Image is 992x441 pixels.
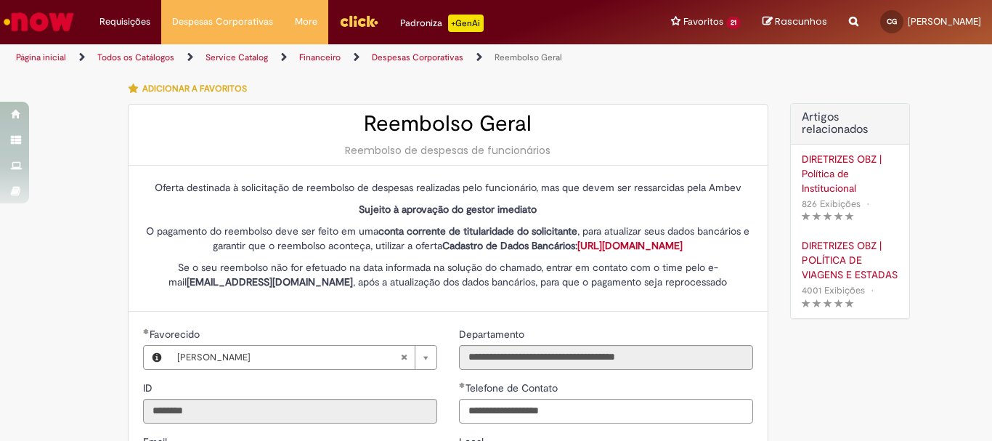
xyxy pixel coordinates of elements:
[868,280,877,300] span: •
[187,275,353,288] strong: [EMAIL_ADDRESS][DOMAIN_NAME]
[11,44,651,71] ul: Trilhas de página
[802,284,865,296] span: 4001 Exibições
[97,52,174,63] a: Todos os Catálogos
[459,327,527,341] label: Somente leitura - Departamento
[802,152,898,195] a: DIRETRIZES OBZ | Política de Institucional
[144,346,170,369] button: Favorecido, Visualizar este registro Cintia Ganassini Gobetti
[99,15,150,29] span: Requisições
[143,224,753,253] p: O pagamento do reembolso deve ser feito em uma , para atualizar seus dados bancários e garantir q...
[459,399,753,424] input: Telefone de Contato
[143,143,753,158] div: Reembolso de despesas de funcionários
[143,112,753,136] h2: Reembolso Geral
[887,17,897,26] span: CG
[863,194,872,214] span: •
[908,15,981,28] span: [PERSON_NAME]
[459,328,527,341] span: Somente leitura - Departamento
[143,260,753,289] p: Se o seu reembolso não for efetuado na data informada na solução do chamado, entrar em contato co...
[400,15,484,32] div: Padroniza
[802,198,861,210] span: 826 Exibições
[448,15,484,32] p: +GenAi
[378,224,577,238] strong: conta corrente de titularidade do solicitante
[683,15,723,29] span: Favoritos
[143,328,150,334] span: Obrigatório Preenchido
[150,328,203,341] span: Necessários - Favorecido
[339,10,378,32] img: click_logo_yellow_360x200.png
[577,239,683,252] a: [URL][DOMAIN_NAME]
[359,203,537,216] strong: Sujeito à aprovação do gestor imediato
[442,239,683,252] strong: Cadastro de Dados Bancários:
[295,15,317,29] span: More
[393,346,415,369] abbr: Limpar campo Favorecido
[143,180,753,195] p: Oferta destinada à solicitação de reembolso de despesas realizadas pelo funcionário, mas que deve...
[143,381,155,395] span: Somente leitura - ID
[763,15,827,29] a: Rascunhos
[177,346,400,369] span: [PERSON_NAME]
[495,52,562,63] a: Reembolso Geral
[16,52,66,63] a: Página inicial
[128,73,255,104] button: Adicionar a Favoritos
[206,52,268,63] a: Service Catalog
[465,381,561,395] span: Telefone de Contato
[775,15,827,28] span: Rascunhos
[143,381,155,395] label: Somente leitura - ID
[802,238,898,282] a: DIRETRIZES OBZ | POLÍTICA DE VIAGENS E ESTADAS
[459,382,465,388] span: Obrigatório Preenchido
[372,52,463,63] a: Despesas Corporativas
[1,7,76,36] img: ServiceNow
[459,345,753,370] input: Departamento
[726,17,741,29] span: 21
[299,52,341,63] a: Financeiro
[172,15,273,29] span: Despesas Corporativas
[802,111,898,137] h3: Artigos relacionados
[170,346,436,369] a: [PERSON_NAME]Limpar campo Favorecido
[143,399,437,424] input: ID
[142,83,247,94] span: Adicionar a Favoritos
